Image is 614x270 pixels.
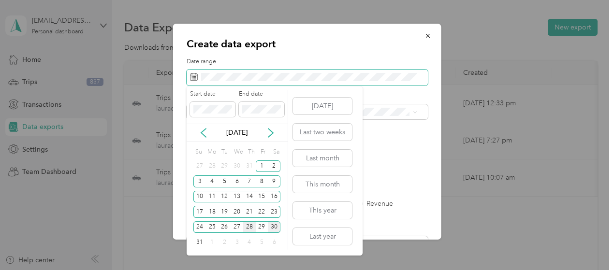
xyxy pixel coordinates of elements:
[231,221,243,233] div: 27
[268,191,280,203] div: 16
[243,236,256,248] div: 4
[268,236,280,248] div: 6
[231,206,243,218] div: 20
[206,160,219,172] div: 28
[206,175,219,187] div: 4
[271,145,280,158] div: Sa
[256,175,268,187] div: 8
[218,206,231,218] div: 19
[293,150,352,167] button: Last month
[243,206,256,218] div: 21
[256,160,268,172] div: 1
[206,206,219,218] div: 18
[218,175,231,187] div: 5
[206,236,219,248] div: 1
[231,160,243,172] div: 30
[256,236,268,248] div: 5
[293,124,352,141] button: Last two weeks
[268,175,280,187] div: 9
[193,206,206,218] div: 17
[268,206,280,218] div: 23
[193,175,206,187] div: 3
[256,206,268,218] div: 22
[217,128,257,138] p: [DATE]
[218,191,231,203] div: 12
[268,221,280,233] div: 30
[193,236,206,248] div: 31
[206,191,219,203] div: 11
[193,160,206,172] div: 27
[256,221,268,233] div: 29
[218,236,231,248] div: 2
[247,145,256,158] div: Th
[219,145,229,158] div: Tu
[259,145,268,158] div: Fr
[193,145,203,158] div: Su
[293,176,352,193] button: This month
[293,98,352,114] button: [DATE]
[218,160,231,172] div: 29
[231,191,243,203] div: 13
[243,221,256,233] div: 28
[232,145,243,158] div: We
[243,175,256,187] div: 7
[190,90,235,99] label: Start date
[206,145,217,158] div: Mo
[268,160,280,172] div: 2
[243,191,256,203] div: 14
[256,191,268,203] div: 15
[231,236,243,248] div: 3
[239,90,284,99] label: End date
[187,57,428,66] label: Date range
[243,160,256,172] div: 31
[356,200,393,207] label: Revenue
[231,175,243,187] div: 6
[218,221,231,233] div: 26
[293,202,352,219] button: This year
[193,191,206,203] div: 10
[293,228,352,245] button: Last year
[560,216,614,270] iframe: Everlance-gr Chat Button Frame
[206,221,219,233] div: 25
[187,37,428,51] p: Create data export
[193,221,206,233] div: 24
